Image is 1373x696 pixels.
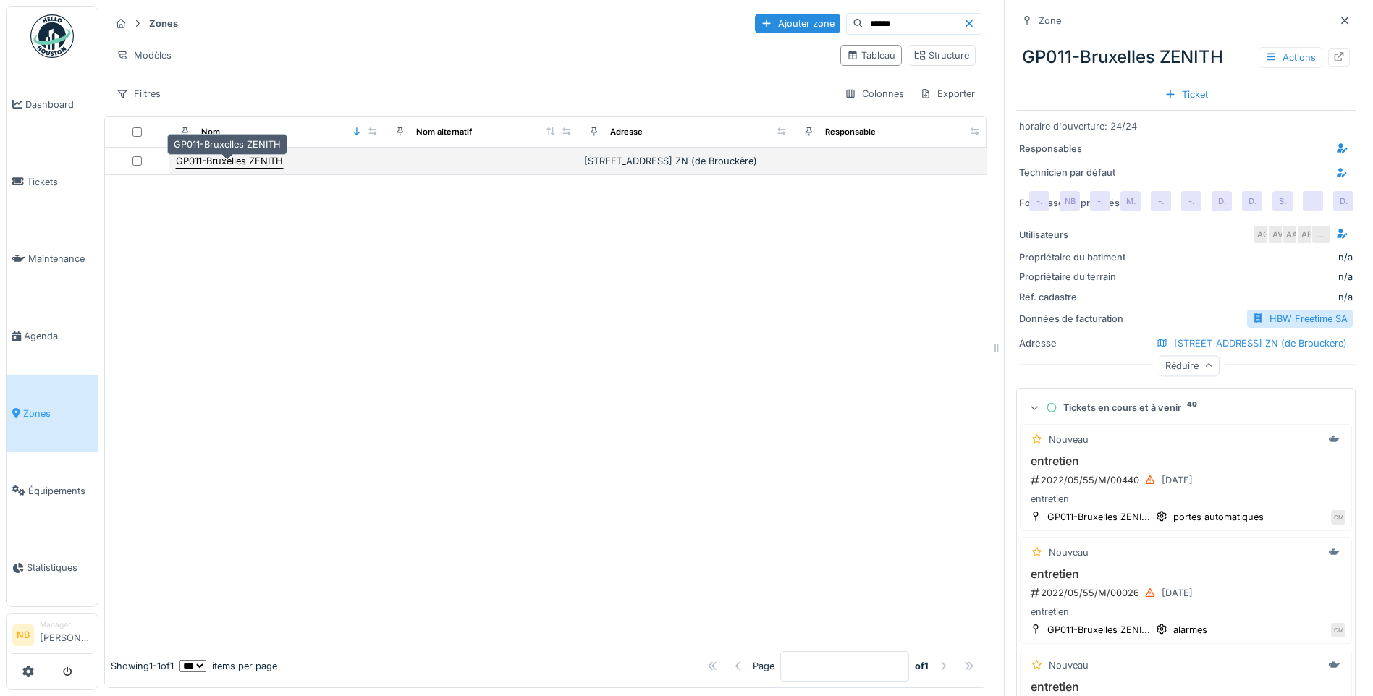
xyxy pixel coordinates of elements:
[914,48,969,62] div: Structure
[1026,605,1345,619] div: entretien
[1133,270,1353,284] div: n/a
[1282,224,1302,245] div: AA
[110,83,167,104] div: Filtres
[1029,584,1345,602] div: 2022/05/55/M/00026
[1047,510,1150,524] div: GP011-Bruxelles ZENI...
[30,14,74,58] img: Badge_color-CXgf-gQk.svg
[1151,191,1171,211] div: -.
[1029,471,1345,489] div: 2022/05/55/M/00440
[753,659,774,673] div: Page
[167,134,287,155] div: GP011-Bruxelles ZENITH
[1019,270,1128,284] div: Propriétaire du terrain
[1267,224,1288,245] div: AV
[1060,191,1080,211] div: NB
[143,17,184,30] strong: Zones
[1026,492,1345,506] div: entretien
[28,484,92,498] span: Équipements
[1159,355,1220,376] div: Réduire
[7,375,98,452] a: Zones
[1331,623,1345,637] div: CM
[1019,312,1128,326] div: Données de facturation
[1046,401,1338,415] div: Tickets en cours et à venir
[1159,85,1214,104] div: Ticket
[1242,191,1262,211] div: D.
[1026,454,1345,468] h3: entretien
[111,659,174,673] div: Showing 1 - 1 of 1
[1019,336,1128,350] div: Adresse
[1120,191,1141,211] div: M.
[1181,191,1201,211] div: -.
[28,252,92,266] span: Maintenance
[1331,510,1345,525] div: CM
[27,175,92,189] span: Tickets
[12,619,92,654] a: NB Manager[PERSON_NAME]
[1338,250,1353,264] div: n/a
[1049,658,1089,672] div: Nouveau
[1162,473,1193,487] div: [DATE]
[1019,290,1128,304] div: Réf. cadastre
[584,154,787,168] div: [STREET_ADDRESS] ZN (de Brouckère)
[7,297,98,375] a: Agenda
[913,83,981,104] div: Exporter
[1049,546,1089,559] div: Nouveau
[838,83,911,104] div: Colonnes
[40,619,92,650] li: [PERSON_NAME]
[1133,290,1353,304] div: n/a
[755,14,840,33] div: Ajouter zone
[7,66,98,143] a: Dashboard
[1047,623,1150,637] div: GP011-Bruxelles ZENI...
[12,624,34,646] li: NB
[1173,623,1207,637] div: alarmes
[1039,14,1061,27] div: Zone
[7,452,98,530] a: Équipements
[416,126,472,138] div: Nom alternatif
[7,143,98,221] a: Tickets
[1019,250,1128,264] div: Propriétaire du batiment
[1019,142,1128,156] div: Responsables
[1019,119,1353,133] div: horaire d'ouverture: 24/24
[610,126,643,138] div: Adresse
[201,126,220,138] div: Nom
[825,126,876,138] div: Responsable
[847,48,895,62] div: Tableau
[27,561,92,574] span: Statistiques
[25,98,92,111] span: Dashboard
[1272,191,1293,211] div: S.
[915,659,929,673] strong: of 1
[1259,47,1322,68] div: Actions
[7,530,98,607] a: Statistiques
[1311,224,1331,245] div: …
[1212,191,1232,211] div: D.
[1019,228,1128,242] div: Utilisateurs
[1029,191,1049,211] div: -.
[1090,191,1110,211] div: -.
[110,45,178,66] div: Modèles
[1019,166,1128,179] div: Technicien par défaut
[1026,680,1345,694] h3: entretien
[1162,586,1193,600] div: [DATE]
[1296,224,1317,245] div: AB
[179,659,277,673] div: items per page
[23,407,92,420] span: Zones
[1270,312,1348,326] div: HBW Freetime SA
[1026,567,1345,581] h3: entretien
[24,329,92,343] span: Agenda
[7,221,98,298] a: Maintenance
[1253,224,1273,245] div: AG
[1151,334,1353,353] div: [STREET_ADDRESS] ZN (de Brouckère)
[1016,38,1356,76] div: GP011-Bruxelles ZENITH
[1049,433,1089,446] div: Nouveau
[1333,191,1353,211] div: D.
[1173,510,1264,524] div: portes automatiques
[40,619,92,630] div: Manager
[1023,394,1349,421] summary: Tickets en cours et à venir40
[176,154,283,168] div: GP011-Bruxelles ZENITH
